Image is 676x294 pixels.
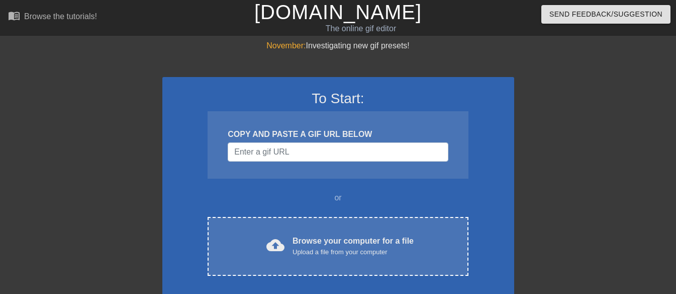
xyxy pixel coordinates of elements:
[175,90,501,107] h3: To Start:
[188,192,488,204] div: or
[541,5,670,24] button: Send Feedback/Suggestion
[228,142,448,162] input: Username
[162,40,514,52] div: Investigating new gif presets!
[230,23,491,35] div: The online gif editor
[8,10,97,25] a: Browse the tutorials!
[293,247,414,257] div: Upload a file from your computer
[266,41,306,50] span: November:
[254,1,422,23] a: [DOMAIN_NAME]
[293,235,414,257] div: Browse your computer for a file
[549,8,662,21] span: Send Feedback/Suggestion
[24,12,97,21] div: Browse the tutorials!
[266,236,284,254] span: cloud_upload
[8,10,20,22] span: menu_book
[228,128,448,140] div: COPY AND PASTE A GIF URL BELOW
